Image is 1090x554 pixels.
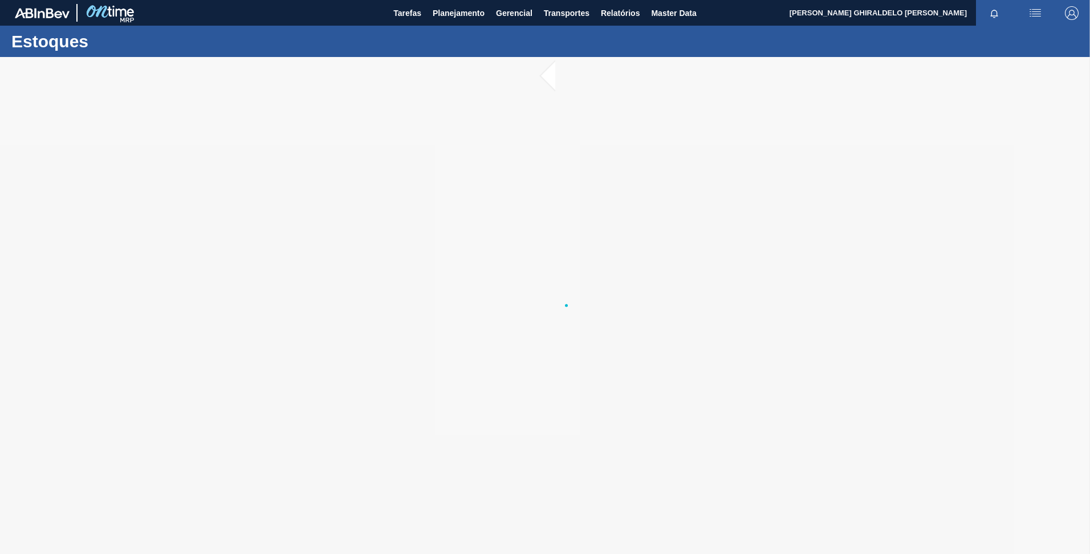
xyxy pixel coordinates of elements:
span: Master Data [651,6,696,20]
h1: Estoques [11,35,214,48]
span: Gerencial [496,6,532,20]
button: Notificações [976,5,1012,21]
img: userActions [1028,6,1042,20]
img: Logout [1065,6,1079,20]
span: Tarefas [393,6,421,20]
span: Planejamento [433,6,485,20]
span: Transportes [544,6,589,20]
img: TNhmsLtSVTkK8tSr43FrP2fwEKptu5GPRR3wAAAABJRU5ErkJggg== [15,8,70,18]
span: Relatórios [601,6,640,20]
